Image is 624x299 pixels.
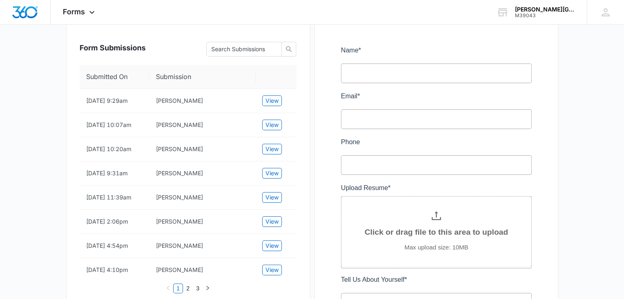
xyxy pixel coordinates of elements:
[80,210,149,234] td: [DATE] 2:06pm
[281,42,296,57] button: search
[183,283,193,293] li: 2
[80,65,149,89] th: Submitted On
[149,234,256,258] td: Estefany Cabrera
[80,234,149,258] td: [DATE] 4:54pm
[149,137,256,161] td: Diana M Gomez
[166,285,171,290] span: left
[80,113,149,137] td: [DATE] 10:07am
[262,168,282,179] button: View
[265,265,279,274] span: View
[193,284,202,293] a: 3
[173,283,183,293] li: 1
[205,285,210,290] span: right
[262,265,282,275] button: View
[265,193,279,202] span: View
[265,120,279,129] span: View
[515,13,575,18] div: account id
[163,283,173,293] li: Previous Page
[149,186,256,210] td: Christyl Sims
[262,120,282,130] button: View
[80,137,149,161] td: [DATE] 10:20am
[149,161,256,186] td: Leo Solomon
[262,216,282,227] button: View
[63,7,85,16] span: Forms
[203,283,213,293] button: right
[262,192,282,203] button: View
[80,161,149,186] td: [DATE] 9:31am
[80,186,149,210] td: [DATE] 11:39am
[149,210,256,234] td: Nthabeleng Phosholi
[80,89,149,113] td: [DATE] 9:29am
[262,95,282,106] button: View
[80,258,149,282] td: [DATE] 4:10pm
[265,96,279,105] span: View
[193,283,203,293] li: 3
[211,45,270,54] input: Search Submissions
[265,241,279,250] span: View
[203,283,213,293] li: Next Page
[149,89,256,113] td: DeMarcus Preyer
[265,169,279,178] span: View
[265,217,279,226] span: View
[149,258,256,282] td: Angela Lee
[265,145,279,154] span: View
[282,46,296,52] span: search
[174,284,183,293] a: 1
[262,144,282,154] button: View
[149,113,256,137] td: Ashlee Bryant
[149,65,256,89] th: Submission
[80,42,146,53] span: Form Submissions
[163,283,173,293] button: left
[183,284,192,293] a: 2
[515,6,575,13] div: account name
[86,72,137,82] span: Submitted On
[262,240,282,251] button: View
